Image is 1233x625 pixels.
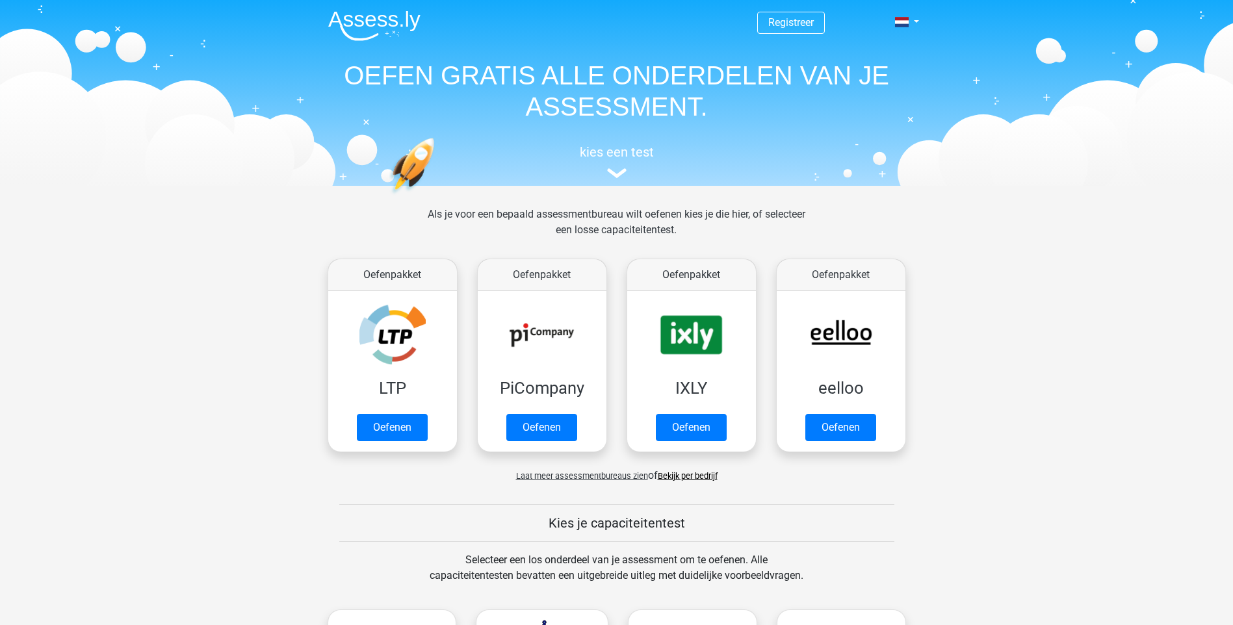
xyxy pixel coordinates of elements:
[318,144,916,179] a: kies een test
[805,414,876,441] a: Oefenen
[318,144,916,160] h5: kies een test
[607,168,627,178] img: assessment
[417,552,816,599] div: Selecteer een los onderdeel van je assessment om te oefenen. Alle capaciteitentesten bevatten een...
[389,138,485,255] img: oefenen
[357,414,428,441] a: Oefenen
[768,16,814,29] a: Registreer
[417,207,816,253] div: Als je voor een bepaald assessmentbureau wilt oefenen kies je die hier, of selecteer een losse ca...
[506,414,577,441] a: Oefenen
[318,60,916,122] h1: OEFEN GRATIS ALLE ONDERDELEN VAN JE ASSESSMENT.
[339,515,894,531] h5: Kies je capaciteitentest
[658,471,718,481] a: Bekijk per bedrijf
[656,414,727,441] a: Oefenen
[516,471,648,481] span: Laat meer assessmentbureaus zien
[318,457,916,483] div: of
[328,10,421,41] img: Assessly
